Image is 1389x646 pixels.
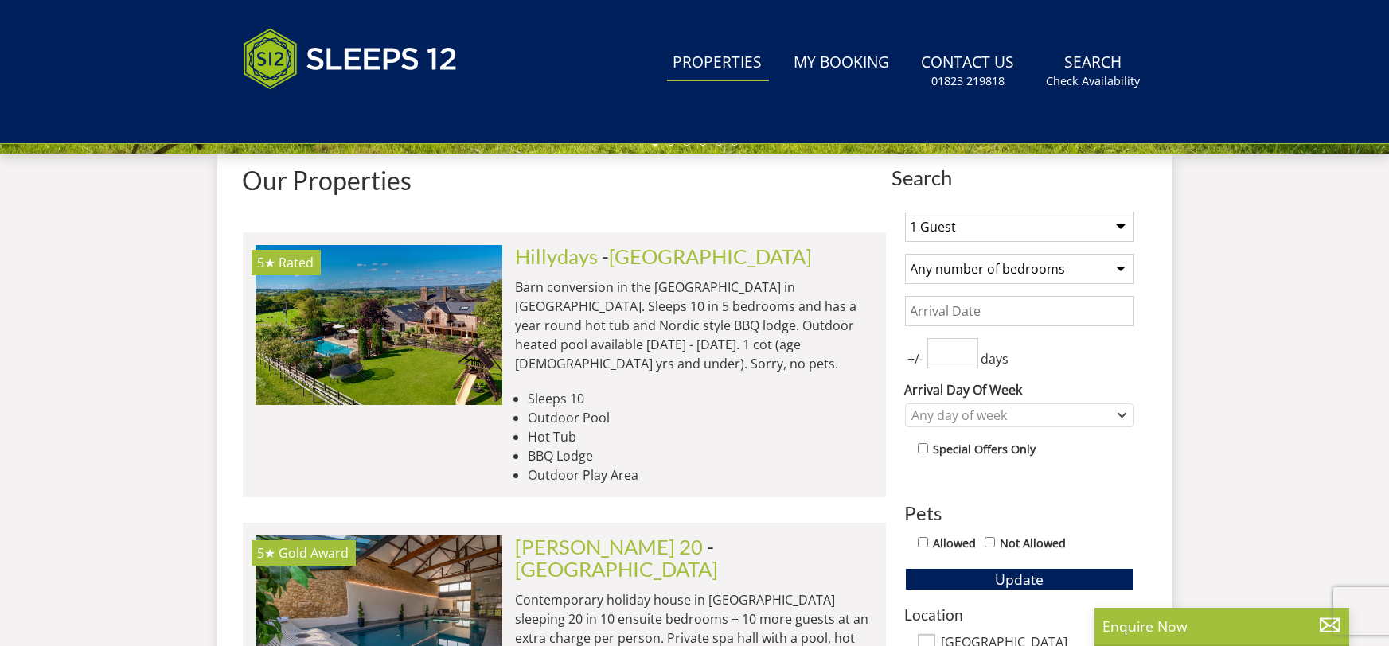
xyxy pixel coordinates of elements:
[905,606,1134,623] h3: Location
[235,108,402,122] iframe: Customer reviews powered by Trustpilot
[934,441,1036,458] label: Special Offers Only
[515,535,718,581] span: -
[1047,73,1141,89] small: Check Availability
[515,535,703,558] a: [PERSON_NAME] 20
[243,166,886,194] h1: Our Properties
[256,245,502,404] a: 5★ Rated
[931,73,1005,89] small: 01823 219818
[995,570,1044,589] span: Update
[243,19,458,99] img: Sleeps 12
[788,45,896,81] a: My Booking
[1001,535,1067,552] label: Not Allowed
[602,244,812,268] span: -
[934,535,977,552] label: Allowed
[905,349,927,368] span: +/-
[258,254,276,271] span: Hillydays has a 5 star rating under the Quality in Tourism Scheme
[279,544,349,562] span: Churchill 20 has been awarded a Gold Award by Visit England
[279,254,314,271] span: Rated
[667,45,769,81] a: Properties
[528,389,873,408] li: Sleeps 10
[905,380,1134,399] label: Arrival Day Of Week
[905,503,1134,523] h3: Pets
[905,296,1134,326] input: Arrival Date
[915,45,1021,97] a: Contact Us01823 219818
[528,465,873,484] li: Outdoor Play Area
[905,568,1134,590] button: Update
[256,245,502,404] img: hillydays-holiday-home-accommodation-devon-sleeping-10.original.jpg
[515,244,598,268] a: Hillydays
[609,244,812,268] a: [GEOGRAPHIC_DATA]
[905,403,1134,427] div: Combobox
[978,349,1012,368] span: days
[1102,616,1341,636] p: Enquire Now
[515,278,873,373] p: Barn conversion in the [GEOGRAPHIC_DATA] in [GEOGRAPHIC_DATA]. Sleeps 10 in 5 bedrooms and has a ...
[908,407,1114,424] div: Any day of week
[528,446,873,465] li: BBQ Lodge
[892,166,1147,189] span: Search
[528,427,873,446] li: Hot Tub
[258,544,276,562] span: Churchill 20 has a 5 star rating under the Quality in Tourism Scheme
[1040,45,1147,97] a: SearchCheck Availability
[515,557,718,581] a: [GEOGRAPHIC_DATA]
[528,408,873,427] li: Outdoor Pool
